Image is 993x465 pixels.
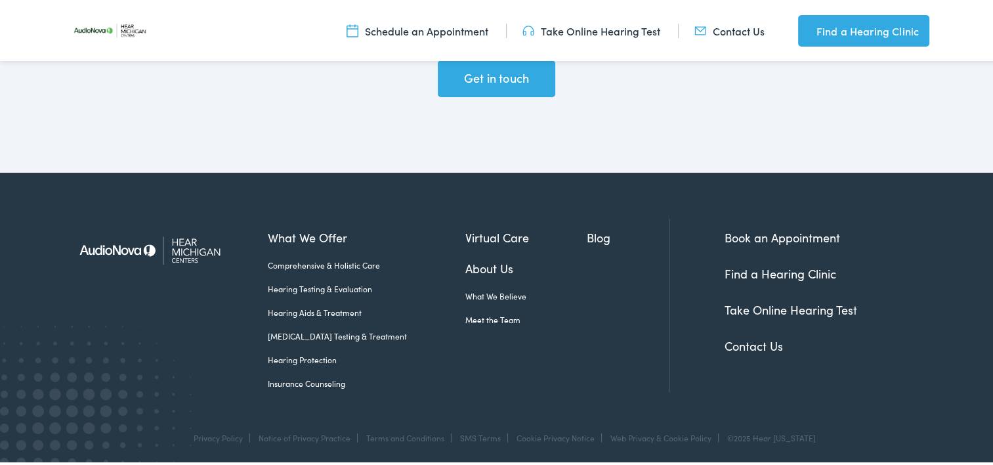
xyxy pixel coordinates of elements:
[68,217,249,280] img: Hear Michigan
[465,288,587,300] a: What We Believe
[587,227,669,244] a: Blog
[268,352,465,364] a: Hearing Protection
[438,58,555,95] a: Get in touch
[465,227,587,244] a: Virtual Care
[259,430,350,441] a: Notice of Privacy Practice
[194,430,243,441] a: Privacy Policy
[798,13,929,45] a: Find a Hearing Clinic
[465,257,587,275] a: About Us
[268,281,465,293] a: Hearing Testing & Evaluation
[465,312,587,324] a: Meet the Team
[798,21,810,37] img: utility icon
[460,430,501,441] a: SMS Terms
[522,22,660,36] a: Take Online Hearing Test
[347,22,358,36] img: utility icon
[268,257,465,269] a: Comprehensive & Holistic Care
[366,430,444,441] a: Terms and Conditions
[268,227,465,244] a: What We Offer
[268,305,465,317] a: Hearing Aids & Treatment
[725,299,857,316] a: Take Online Hearing Test
[725,227,840,244] a: Book an Appointment
[268,376,465,387] a: Insurance Counseling
[694,22,706,36] img: utility icon
[347,22,488,36] a: Schedule an Appointment
[517,430,595,441] a: Cookie Privacy Notice
[721,432,816,441] div: ©2025 Hear [US_STATE]
[268,328,465,340] a: [MEDICAL_DATA] Testing & Treatment
[522,22,534,36] img: utility icon
[610,430,711,441] a: Web Privacy & Cookie Policy
[694,22,765,36] a: Contact Us
[725,336,783,352] a: Contact Us
[725,263,836,280] a: Find a Hearing Clinic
